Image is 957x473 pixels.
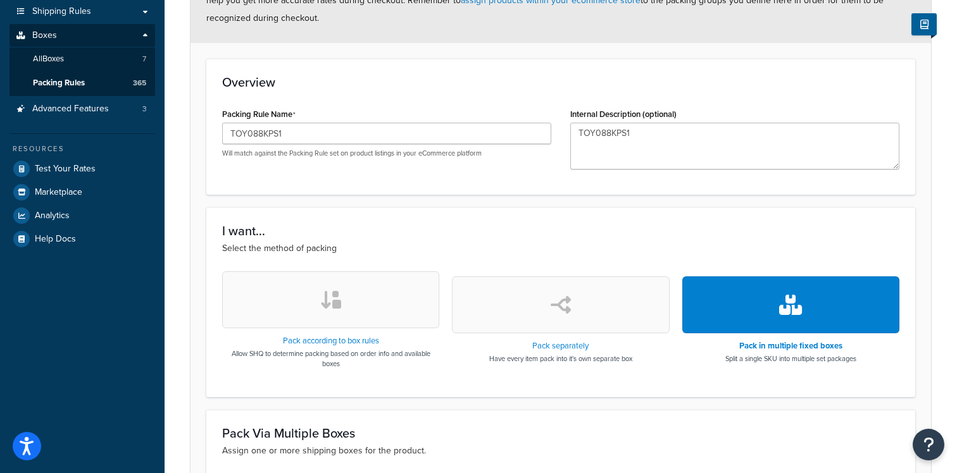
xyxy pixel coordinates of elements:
[911,13,937,35] button: Show Help Docs
[133,78,146,89] span: 365
[725,353,856,364] p: Split a single SKU into multiple set packages
[9,228,155,250] a: Help Docs
[142,104,147,114] span: 3
[222,444,899,458] p: Assign one or more shipping boxes for the product.
[222,224,899,238] h3: I want...
[9,144,155,154] div: Resources
[222,426,899,440] h3: Pack Via Multiple Boxes
[33,54,64,64] span: All Boxes
[222,109,296,120] label: Packing Rule Name
[9,71,155,95] a: Packing Rules365
[9,97,155,121] li: Advanced Features
[35,164,96,175] span: Test Your Rates
[9,157,155,180] a: Test Your Rates
[913,429,944,460] button: Open Resource Center
[32,104,109,114] span: Advanced Features
[9,47,155,71] a: AllBoxes7
[725,341,856,350] h3: Pack in multiple fixed boxes
[9,97,155,121] a: Advanced Features3
[489,353,632,364] p: Have every item pack into it's own separate box
[222,336,439,345] h3: Pack according to box rules
[9,24,155,47] a: Boxes
[35,234,76,245] span: Help Docs
[222,348,439,369] p: Allow SHQ to determine packing based on order info and available boxes
[9,71,155,95] li: Packing Rules
[489,341,632,350] h3: Pack separately
[9,204,155,227] a: Analytics
[142,54,146,64] span: 7
[9,181,155,204] a: Marketplace
[9,24,155,96] li: Boxes
[222,242,899,255] p: Select the method of packing
[222,75,899,89] h3: Overview
[222,149,551,158] p: Will match against the Packing Rule set on product listings in your eCommerce platform
[35,187,82,198] span: Marketplace
[570,123,899,169] textarea: TOY088KPS1
[33,78,85,89] span: Packing Rules
[570,109,677,119] label: Internal Description (optional)
[35,211,70,221] span: Analytics
[32,6,91,17] span: Shipping Rules
[32,30,57,41] span: Boxes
